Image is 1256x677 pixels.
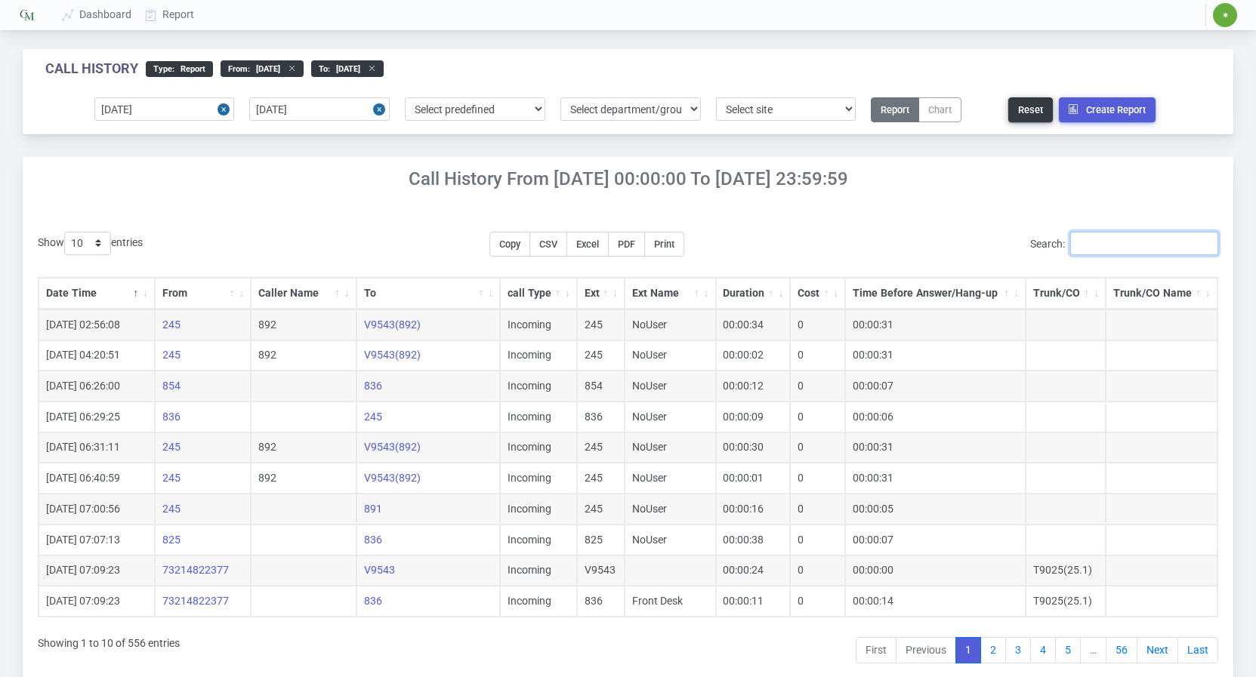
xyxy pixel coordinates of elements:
[39,371,155,402] td: [DATE] 06:26:00
[790,402,845,432] td: 0
[845,494,1026,525] td: 00:00:05
[356,278,500,309] th: To: activate to sort column ascending
[790,463,845,494] td: 0
[980,637,1006,664] a: 2
[218,97,234,121] button: Close
[716,463,791,494] td: 00:00:01
[39,278,155,309] th: Date Time: activate to sort column descending
[39,555,155,586] td: [DATE] 07:09:23
[845,432,1026,463] td: 00:00:31
[716,586,791,617] td: 00:00:11
[500,463,577,494] td: Incoming
[39,340,155,371] td: [DATE] 04:20:51
[162,380,181,392] a: 854
[500,494,577,525] td: Incoming
[364,534,382,546] a: 836
[539,238,557,250] span: CSV
[249,97,390,121] input: End date
[499,238,520,250] span: Copy
[625,278,715,309] th: Ext Name: activate to sort column ascending
[364,318,421,331] a: V9543(892)
[1137,637,1178,664] a: Next
[500,555,577,586] td: Incoming
[1222,11,1229,20] span: ✷
[500,432,577,463] td: Incoming
[576,238,599,250] span: Excel
[39,586,155,617] td: [DATE] 07:09:23
[716,340,791,371] td: 00:00:02
[94,97,235,121] input: Start date
[577,586,625,617] td: 836
[250,64,280,74] span: [DATE]
[1177,637,1218,664] a: Last
[364,380,382,392] a: 836
[162,595,229,607] a: 73214822377
[162,472,181,484] a: 245
[500,278,577,309] th: call Type: activate to sort column ascending
[1008,97,1053,122] button: Reset
[251,278,356,309] th: Caller Name: activate to sort column ascending
[500,525,577,555] td: Incoming
[1026,586,1106,617] td: T9025(25.1)
[1212,2,1238,28] button: ✷
[845,555,1026,586] td: 00:00:00
[489,232,530,257] button: Copy
[38,232,143,255] label: Show entries
[845,402,1026,432] td: 00:00:06
[330,64,360,74] span: [DATE]
[364,472,421,484] a: V9543(892)
[577,555,625,586] td: V9543
[625,340,715,371] td: NoUser
[1055,637,1081,664] a: 5
[162,349,181,361] a: 245
[577,309,625,340] td: 245
[577,278,625,309] th: Ext: activate to sort column ascending
[56,1,139,29] a: Dashboard
[18,6,36,24] img: Logo
[1030,232,1218,255] label: Search:
[364,411,382,423] a: 245
[790,371,845,402] td: 0
[364,441,421,453] a: V9543(892)
[577,340,625,371] td: 245
[955,637,981,664] a: 1
[39,402,155,432] td: [DATE] 06:29:25
[162,534,181,546] a: 825
[500,371,577,402] td: Incoming
[625,494,715,525] td: NoUser
[577,402,625,432] td: 836
[39,432,155,463] td: [DATE] 06:31:11
[38,626,180,666] div: Showing 1 to 10 of 556 entries
[845,278,1026,309] th: Time Before Answer/Hang-up: activate to sort column ascending
[364,564,395,576] a: V9543
[23,168,1233,190] h4: Call History From [DATE] 00:00:00 to [DATE] 23:59:59
[500,340,577,371] td: Incoming
[716,402,791,432] td: 00:00:09
[1070,232,1218,255] input: Search:
[577,463,625,494] td: 245
[1059,97,1156,122] button: Create Report
[39,463,155,494] td: [DATE] 06:40:59
[790,278,845,309] th: Cost: activate to sort column ascending
[364,595,382,607] a: 836
[790,432,845,463] td: 0
[1026,278,1106,309] th: Trunk/CO: activate to sort column ascending
[716,432,791,463] td: 00:00:30
[45,60,138,77] div: Call History
[716,494,791,525] td: 00:00:16
[364,349,421,361] a: V9543(892)
[716,371,791,402] td: 00:00:12
[139,1,202,29] a: Report
[500,402,577,432] td: Incoming
[364,503,382,515] a: 891
[311,60,384,77] div: to :
[500,309,577,340] td: Incoming
[790,340,845,371] td: 0
[790,309,845,340] td: 0
[790,555,845,586] td: 0
[625,586,715,617] td: Front Desk
[790,494,845,525] td: 0
[39,525,155,555] td: [DATE] 07:07:13
[644,232,684,257] button: Print
[1005,637,1031,664] a: 3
